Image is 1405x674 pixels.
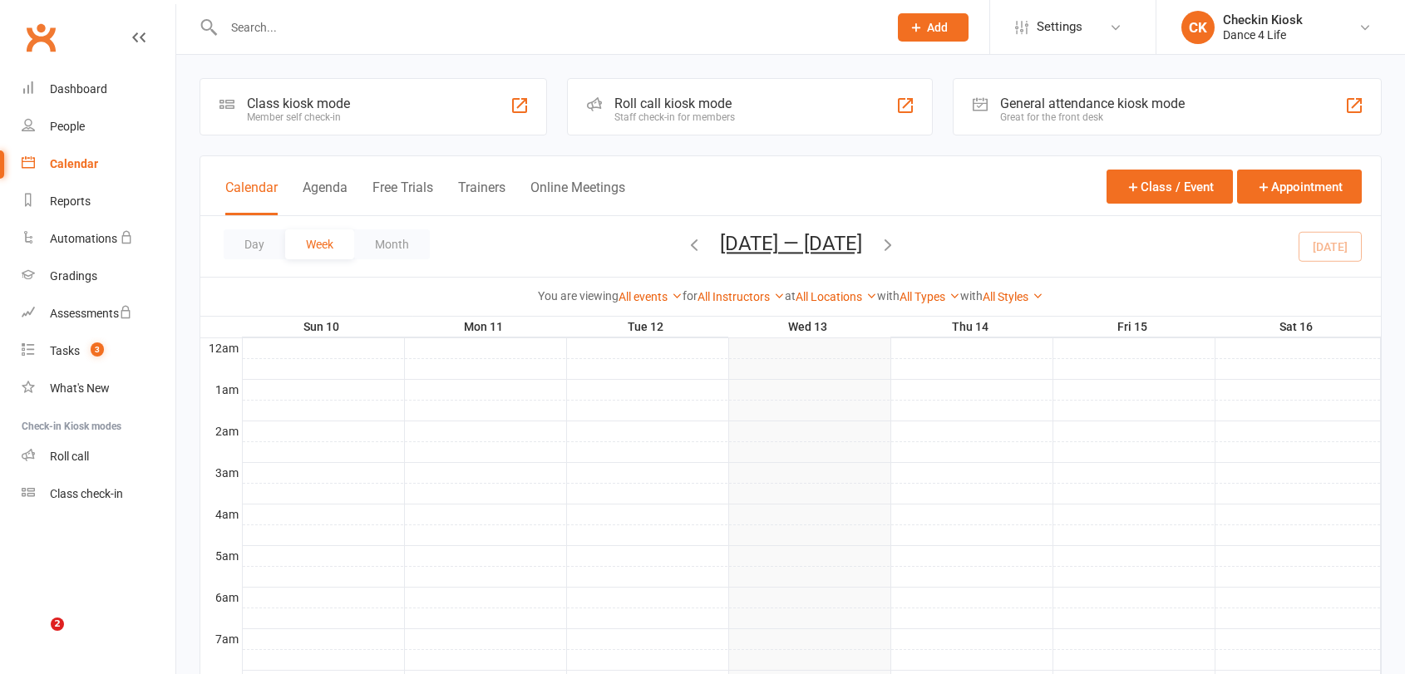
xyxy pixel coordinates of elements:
a: Automations [22,220,175,258]
a: Clubworx [20,17,62,58]
div: Checkin Kiosk [1223,12,1303,27]
div: Class check-in [50,487,123,500]
th: Fri 15 [1053,317,1215,337]
a: People [22,108,175,145]
div: Dashboard [50,82,107,96]
div: CK [1181,11,1215,44]
th: Thu 14 [890,317,1053,337]
th: 7am [200,628,242,649]
a: What's New [22,370,175,407]
a: All Types [900,290,960,303]
a: Dashboard [22,71,175,108]
button: [DATE] — [DATE] [720,232,862,255]
div: Dance 4 Life [1223,27,1303,42]
th: 3am [200,462,242,483]
div: People [50,120,85,133]
button: Agenda [303,180,348,215]
a: Tasks 3 [22,332,175,370]
a: Roll call [22,438,175,475]
span: 3 [91,342,104,357]
strong: You are viewing [538,289,619,303]
th: 2am [200,421,242,441]
a: Class kiosk mode [22,475,175,513]
span: 2 [51,617,64,631]
div: Roll call [50,450,89,463]
button: Online Meetings [530,180,625,215]
div: Tasks [50,344,80,357]
th: Mon 11 [404,317,566,337]
th: Sat 16 [1215,317,1381,337]
a: All events [619,290,683,303]
a: Reports [22,183,175,220]
button: Trainers [458,180,505,215]
th: 6am [200,587,242,608]
div: Class kiosk mode [247,96,350,111]
span: Add [927,21,948,34]
a: Gradings [22,258,175,295]
button: Appointment [1237,170,1362,204]
div: Staff check-in for members [614,111,735,123]
button: Calendar [225,180,278,215]
a: Calendar [22,145,175,183]
button: Month [354,229,430,259]
a: All Styles [983,290,1043,303]
strong: for [683,289,698,303]
th: Wed 13 [728,317,890,337]
div: Assessments [50,307,132,320]
div: Calendar [50,157,98,170]
strong: at [785,289,796,303]
strong: with [960,289,983,303]
th: 1am [200,379,242,400]
a: All Instructors [698,290,785,303]
th: 5am [200,545,242,566]
a: All Locations [796,290,877,303]
div: Reports [50,194,91,208]
div: Member self check-in [247,111,350,123]
th: 4am [200,504,242,524]
button: Class / Event [1107,170,1233,204]
th: Tue 12 [566,317,728,337]
a: Assessments [22,295,175,332]
div: Automations [50,232,117,245]
button: Free Trials [372,180,433,215]
iframe: Intercom live chat [17,617,57,657]
div: General attendance kiosk mode [1000,96,1185,111]
button: Day [224,229,285,259]
input: Search... [219,16,876,39]
span: Settings [1037,8,1082,46]
th: Sun 10 [242,317,404,337]
div: Roll call kiosk mode [614,96,735,111]
div: Great for the front desk [1000,111,1185,123]
th: 12am [200,337,242,358]
button: Add [898,13,969,42]
div: Gradings [50,269,97,283]
button: Week [285,229,354,259]
strong: with [877,289,900,303]
div: What's New [50,381,110,395]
